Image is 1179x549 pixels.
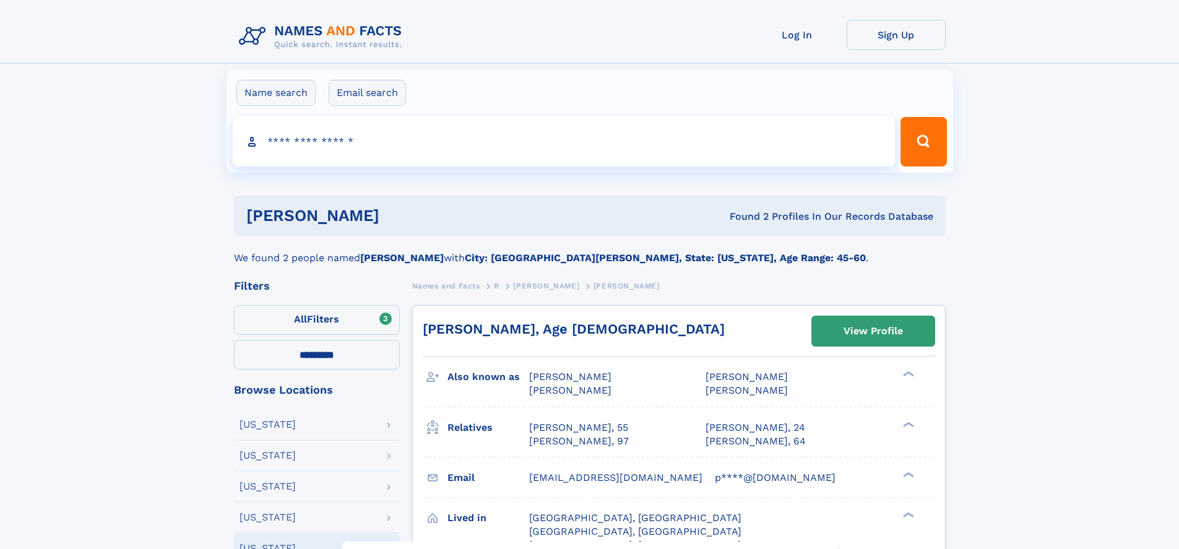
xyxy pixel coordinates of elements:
[329,80,406,106] label: Email search
[234,20,412,53] img: Logo Names and Facts
[900,511,915,519] div: ❯
[900,470,915,478] div: ❯
[529,421,628,434] a: [PERSON_NAME], 55
[594,282,660,290] span: [PERSON_NAME]
[844,317,903,345] div: View Profile
[706,371,788,383] span: [PERSON_NAME]
[900,420,915,428] div: ❯
[233,117,896,166] input: search input
[447,508,529,529] h3: Lived in
[447,366,529,387] h3: Also known as
[412,278,480,293] a: Names and Facts
[706,384,788,396] span: [PERSON_NAME]
[529,472,702,483] span: [EMAIL_ADDRESS][DOMAIN_NAME]
[234,280,400,292] div: Filters
[706,434,806,448] a: [PERSON_NAME], 64
[240,512,296,522] div: [US_STATE]
[555,210,933,223] div: Found 2 Profiles In Our Records Database
[360,252,444,264] b: [PERSON_NAME]
[529,512,741,524] span: [GEOGRAPHIC_DATA], [GEOGRAPHIC_DATA]
[847,20,946,50] a: Sign Up
[236,80,316,106] label: Name search
[529,371,611,383] span: [PERSON_NAME]
[529,525,741,537] span: [GEOGRAPHIC_DATA], [GEOGRAPHIC_DATA]
[234,236,946,266] div: We found 2 people named with .
[900,370,915,378] div: ❯
[494,278,499,293] a: R
[812,316,935,346] a: View Profile
[529,434,629,448] a: [PERSON_NAME], 97
[240,482,296,491] div: [US_STATE]
[529,384,611,396] span: [PERSON_NAME]
[447,417,529,438] h3: Relatives
[234,305,400,335] label: Filters
[900,117,946,166] button: Search Button
[494,282,499,290] span: R
[234,384,400,396] div: Browse Locations
[246,208,555,223] h1: [PERSON_NAME]
[513,282,579,290] span: [PERSON_NAME]
[748,20,847,50] a: Log In
[423,321,725,337] a: [PERSON_NAME], Age [DEMOGRAPHIC_DATA]
[706,421,805,434] a: [PERSON_NAME], 24
[513,278,579,293] a: [PERSON_NAME]
[447,467,529,488] h3: Email
[465,252,866,264] b: City: [GEOGRAPHIC_DATA][PERSON_NAME], State: [US_STATE], Age Range: 45-60
[240,420,296,430] div: [US_STATE]
[240,451,296,460] div: [US_STATE]
[294,313,307,325] span: All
